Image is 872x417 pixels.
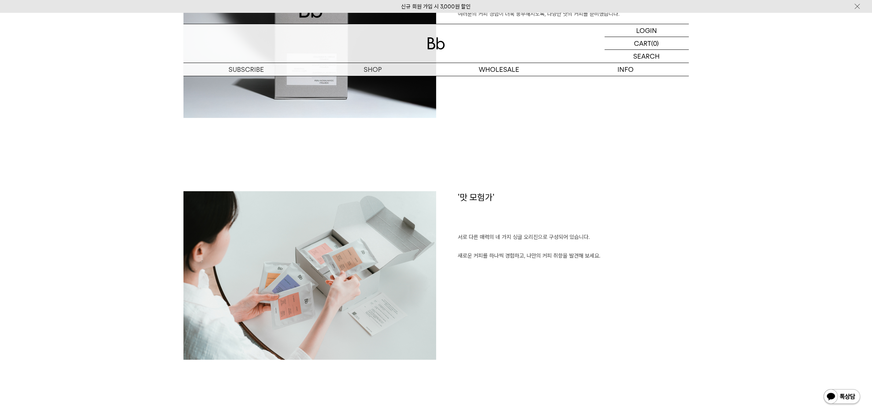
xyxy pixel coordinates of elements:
[458,233,689,242] p: 서로 다른 매력의 네 가지 싱글 오리진으로 구성되어 있습니다.
[436,63,563,76] p: WHOLESALE
[605,24,689,37] a: LOGIN
[605,37,689,50] a: CART (0)
[401,3,471,10] a: 신규 회원 가입 시 3,000원 할인
[183,191,436,360] img: 6cd74d55bd87fec6f35dea090dd046e4_152139.jpg
[458,251,689,261] p: 새로운 커피를 하나씩 경험하고, 나만의 커피 취향을 발견해 보세요.
[634,50,660,63] p: SEARCH
[652,37,659,49] p: (0)
[427,37,445,49] img: 로고
[636,24,657,37] p: LOGIN
[183,63,310,76] a: SUBSCRIBE
[563,63,689,76] p: INFO
[310,63,436,76] a: SHOP
[634,37,652,49] p: CART
[458,191,689,233] h1: '맛 모험가'
[823,388,861,406] img: 카카오톡 채널 1:1 채팅 버튼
